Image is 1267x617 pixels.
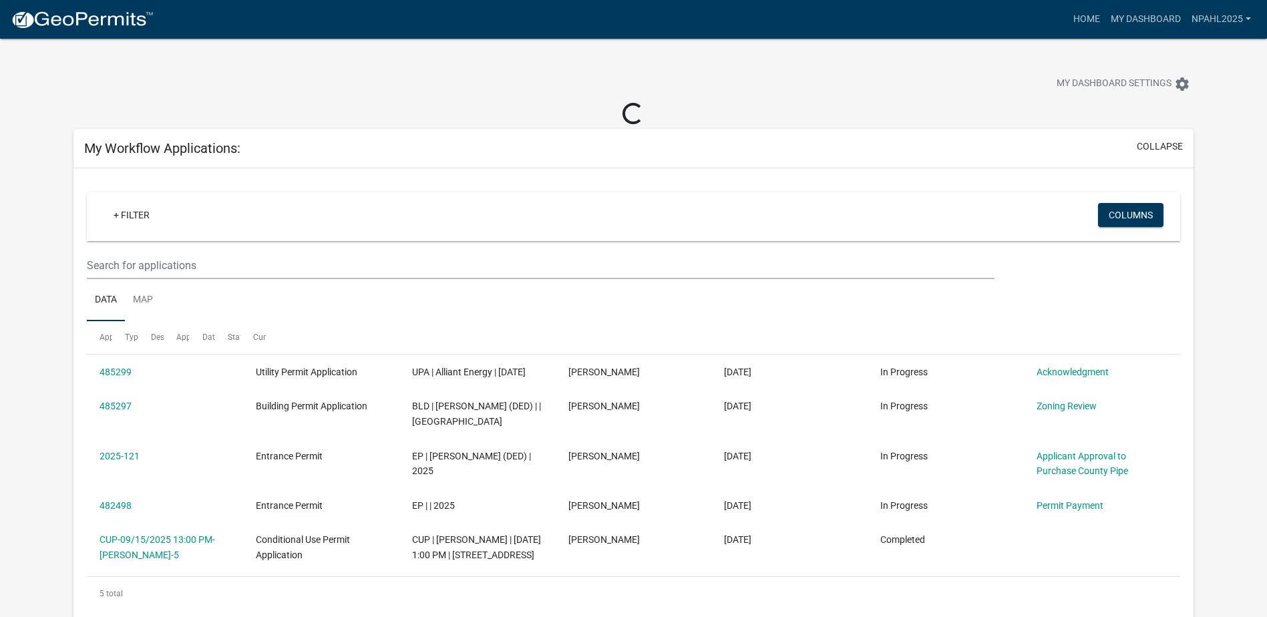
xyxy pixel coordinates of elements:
span: Completed [880,534,925,545]
span: Building Permit Application [256,401,367,411]
span: Nicole Pahl [568,500,640,511]
button: collapse [1137,140,1183,154]
a: Zoning Review [1037,401,1097,411]
span: In Progress [880,401,928,411]
a: Acknowledgment [1037,367,1109,377]
span: Entrance Permit [256,500,323,511]
a: Home [1068,7,1105,32]
span: Status [228,333,251,342]
span: 09/29/2025 [724,401,751,411]
span: My Dashboard Settings [1057,76,1171,92]
datatable-header-cell: Type [112,321,138,353]
span: Type [125,333,142,342]
a: 2025-121 [100,451,140,461]
a: Map [125,279,161,322]
a: + Filter [103,203,160,227]
datatable-header-cell: Application Number [87,321,112,353]
a: Permit Payment [1037,500,1103,511]
span: 08/18/2025 [724,534,751,545]
datatable-header-cell: Description [138,321,164,353]
span: 09/29/2025 [724,367,751,377]
span: 09/23/2025 [724,500,751,511]
i: settings [1174,76,1190,92]
datatable-header-cell: Date Created [189,321,214,353]
span: EP | Showalter, Jean Marie (DED) | 2025 [412,451,531,477]
span: CUP | Nicole Pahl | 09/15/2025 1:00 PM | 1601 Utica Avenue South | St. Louis Park, MN 55416 [412,534,541,560]
h5: My Workflow Applications: [84,140,240,156]
span: In Progress [880,500,928,511]
datatable-header-cell: Applicant [164,321,189,353]
datatable-header-cell: Status [215,321,240,353]
div: 5 total [87,577,1180,610]
span: EP | | 2025 [412,500,455,511]
span: Conditional Use Permit Application [256,534,350,560]
a: CUP-09/15/2025 13:00 PM-[PERSON_NAME]-5 [100,534,215,560]
a: NPahl2025 [1186,7,1256,32]
span: Current Activity [253,333,309,342]
button: My Dashboard Settingssettings [1046,71,1201,97]
button: Columns [1098,203,1163,227]
span: Application Number [100,333,172,342]
input: Search for applications [87,252,994,279]
span: Entrance Permit [256,451,323,461]
span: Date Created [202,333,249,342]
span: Description [151,333,192,342]
span: In Progress [880,367,928,377]
span: Nicole Pahl [568,534,640,545]
span: In Progress [880,451,928,461]
a: 482498 [100,500,132,511]
a: 485297 [100,401,132,411]
span: UPA | Alliant Energy | 10/08/2025 [412,367,526,377]
a: 485299 [100,367,132,377]
a: My Dashboard [1105,7,1186,32]
a: Data [87,279,125,322]
datatable-header-cell: Current Activity [240,321,266,353]
span: Applicant [176,333,211,342]
span: Nicole Pahl [568,451,640,461]
span: 09/24/2025 [724,451,751,461]
span: Nicole Pahl [568,401,640,411]
a: Applicant Approval to Purchase County Pipe [1037,451,1128,477]
span: BLD | Showalter, Jean Marie (DED) | | 170th St | Hampton, IA 50441 [412,401,541,427]
span: Nicole Pahl [568,367,640,377]
span: Utility Permit Application [256,367,357,377]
